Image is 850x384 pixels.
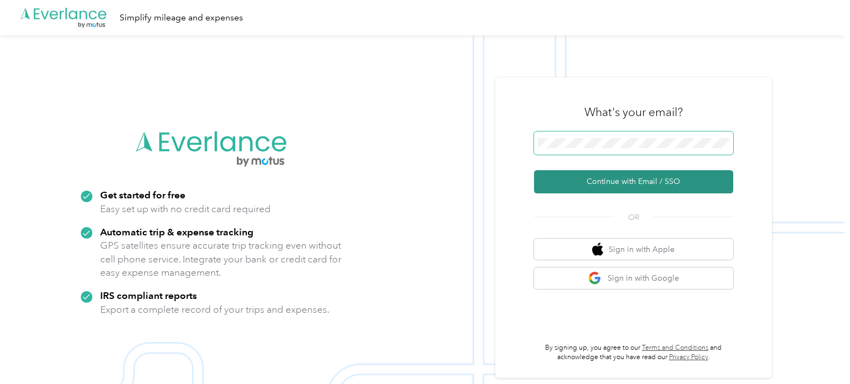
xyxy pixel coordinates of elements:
strong: IRS compliant reports [100,290,197,301]
button: Continue with Email / SSO [534,170,733,193]
div: Simplify mileage and expenses [120,11,243,25]
p: Export a complete record of your trips and expenses. [100,303,329,317]
a: Terms and Conditions [642,344,708,352]
img: apple logo [592,243,603,256]
strong: Automatic trip & expense tracking [100,226,253,238]
span: OR [614,212,653,223]
img: google logo [588,271,602,285]
p: By signing up, you agree to our and acknowledge that you have read our . [534,343,733,362]
a: Privacy Policy [669,353,708,361]
strong: Get started for free [100,189,185,201]
p: Easy set up with no credit card required [100,202,271,216]
button: apple logoSign in with Apple [534,239,733,260]
h3: What's your email? [584,104,683,120]
p: GPS satellites ensure accurate trip tracking even without cell phone service. Integrate your bank... [100,239,342,280]
button: google logoSign in with Google [534,267,733,289]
